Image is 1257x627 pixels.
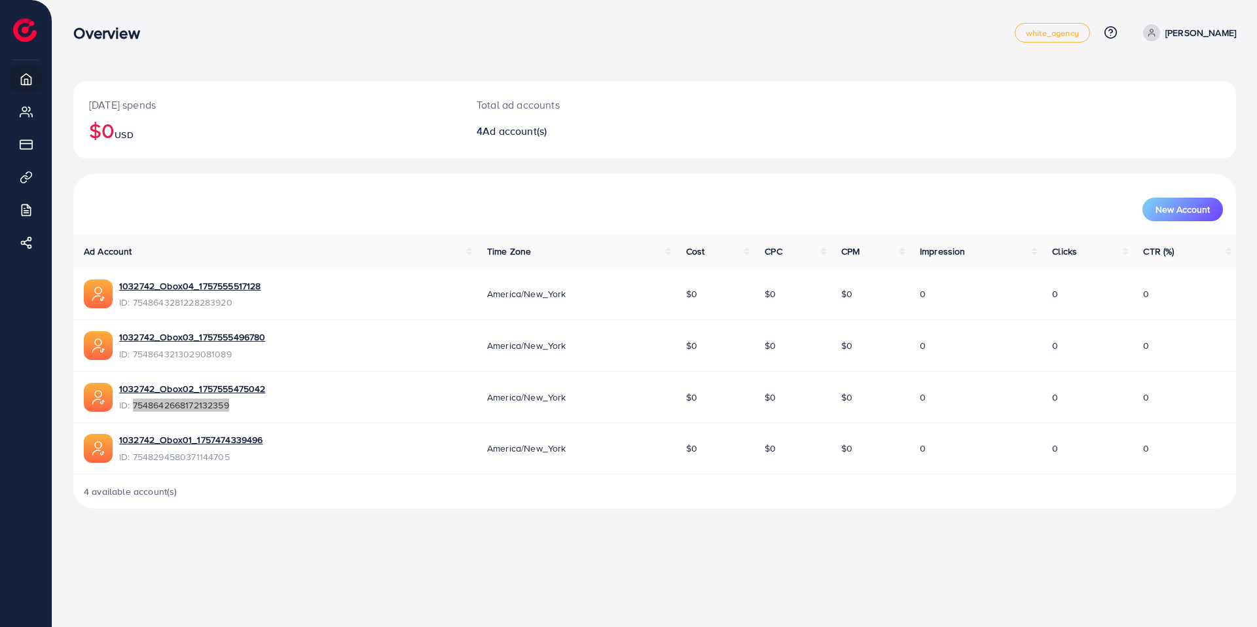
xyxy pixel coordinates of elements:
[1143,391,1149,404] span: 0
[477,125,736,137] h2: 4
[686,245,705,258] span: Cost
[84,245,132,258] span: Ad Account
[84,434,113,463] img: ic-ads-acc.e4c84228.svg
[1052,442,1058,455] span: 0
[115,128,133,141] span: USD
[1052,339,1058,352] span: 0
[686,442,697,455] span: $0
[487,287,566,300] span: America/New_York
[1052,391,1058,404] span: 0
[765,391,776,404] span: $0
[920,287,926,300] span: 0
[89,118,445,143] h2: $0
[920,391,926,404] span: 0
[841,245,860,258] span: CPM
[1052,287,1058,300] span: 0
[119,450,263,463] span: ID: 7548294580371144705
[119,433,263,446] a: 1032742_Obox01_1757474339496
[765,442,776,455] span: $0
[73,24,150,43] h3: Overview
[483,124,547,138] span: Ad account(s)
[487,245,531,258] span: Time Zone
[1142,198,1223,221] button: New Account
[1143,245,1174,258] span: CTR (%)
[765,245,782,258] span: CPC
[1165,25,1236,41] p: [PERSON_NAME]
[119,331,265,344] a: 1032742_Obox03_1757555496780
[841,287,852,300] span: $0
[84,485,177,498] span: 4 available account(s)
[920,245,966,258] span: Impression
[119,279,261,293] a: 1032742_Obox04_1757555517128
[84,383,113,412] img: ic-ads-acc.e4c84228.svg
[1015,23,1090,43] a: white_agency
[1201,568,1247,617] iframe: Chat
[686,391,697,404] span: $0
[477,97,736,113] p: Total ad accounts
[84,279,113,308] img: ic-ads-acc.e4c84228.svg
[487,442,566,455] span: America/New_York
[1143,442,1149,455] span: 0
[119,296,261,309] span: ID: 7548643281228283920
[1026,29,1079,37] span: white_agency
[119,399,265,412] span: ID: 7548642668172132359
[1143,339,1149,352] span: 0
[841,339,852,352] span: $0
[119,348,265,361] span: ID: 7548643213029081089
[841,442,852,455] span: $0
[1052,245,1077,258] span: Clicks
[920,442,926,455] span: 0
[1138,24,1236,41] a: [PERSON_NAME]
[13,18,37,42] img: logo
[920,339,926,352] span: 0
[686,339,697,352] span: $0
[765,287,776,300] span: $0
[1156,205,1210,214] span: New Account
[1143,287,1149,300] span: 0
[765,339,776,352] span: $0
[89,97,445,113] p: [DATE] spends
[487,391,566,404] span: America/New_York
[487,339,566,352] span: America/New_York
[84,331,113,360] img: ic-ads-acc.e4c84228.svg
[686,287,697,300] span: $0
[841,391,852,404] span: $0
[119,382,265,395] a: 1032742_Obox02_1757555475042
